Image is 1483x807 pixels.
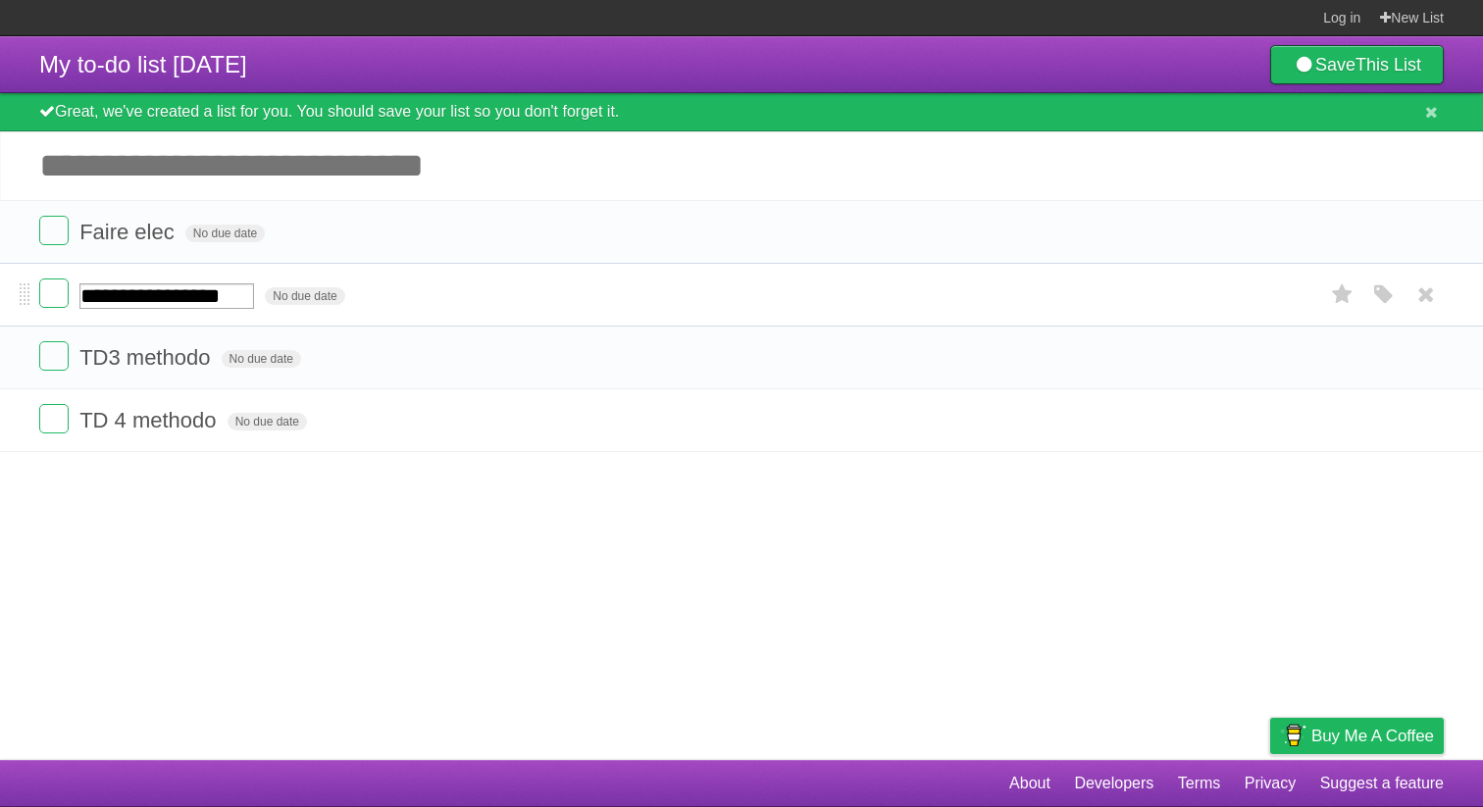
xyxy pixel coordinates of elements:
span: TD 4 methodo [79,408,221,432]
a: SaveThis List [1270,45,1444,84]
span: No due date [228,413,307,430]
span: No due date [185,225,265,242]
label: Done [39,404,69,433]
label: Done [39,341,69,371]
a: Developers [1074,765,1153,802]
span: No due date [222,350,301,368]
b: This List [1355,55,1421,75]
img: Buy me a coffee [1280,719,1306,752]
span: Buy me a coffee [1311,719,1434,753]
span: No due date [265,287,344,305]
a: Terms [1178,765,1221,802]
span: Faire elec [79,220,179,244]
label: Star task [1324,278,1361,311]
span: My to-do list [DATE] [39,51,247,77]
a: Privacy [1245,765,1296,802]
a: Suggest a feature [1320,765,1444,802]
label: Done [39,278,69,308]
span: TD3 methodo [79,345,215,370]
a: Buy me a coffee [1270,718,1444,754]
label: Done [39,216,69,245]
a: About [1009,765,1050,802]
